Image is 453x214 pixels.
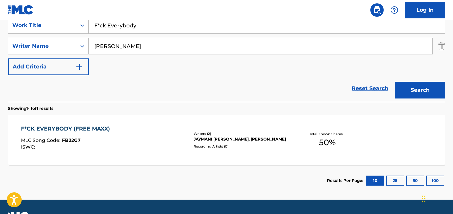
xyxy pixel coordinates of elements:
span: ISWC : [21,144,37,150]
button: 10 [366,176,384,186]
button: 50 [406,176,424,186]
button: 100 [426,176,444,186]
iframe: Chat Widget [420,182,453,214]
button: 25 [386,176,404,186]
div: Drag [422,189,426,209]
a: Public Search [370,3,384,17]
a: Reset Search [348,81,392,96]
a: F*CK EVERYBODY (FREE MAXX)MLC Song Code:FB22G7ISWC:Writers (2)JAYMANI [PERSON_NAME], [PERSON_NAME... [8,115,445,165]
span: MLC Song Code : [21,137,62,143]
div: JAYMANI [PERSON_NAME], [PERSON_NAME] [194,136,291,142]
img: MLC Logo [8,5,34,15]
img: Delete Criterion [438,38,445,54]
button: Add Criteria [8,58,89,75]
div: Help [388,3,401,17]
div: Work Title [12,21,72,29]
div: F*CK EVERYBODY (FREE MAXX) [21,125,113,133]
div: Recording Artists ( 0 ) [194,144,291,149]
span: 50 % [319,137,336,149]
p: Showing 1 - 1 of 1 results [8,105,53,112]
a: Log In [405,2,445,18]
form: Search Form [8,17,445,102]
img: 9d2ae6d4665cec9f34b9.svg [75,63,83,71]
p: Total Known Shares: [309,132,345,137]
img: help [390,6,398,14]
div: Writers ( 2 ) [194,131,291,136]
p: Results Per Page: [327,178,365,184]
span: FB22G7 [62,137,81,143]
div: Writer Name [12,42,72,50]
img: search [373,6,381,14]
button: Search [395,82,445,98]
